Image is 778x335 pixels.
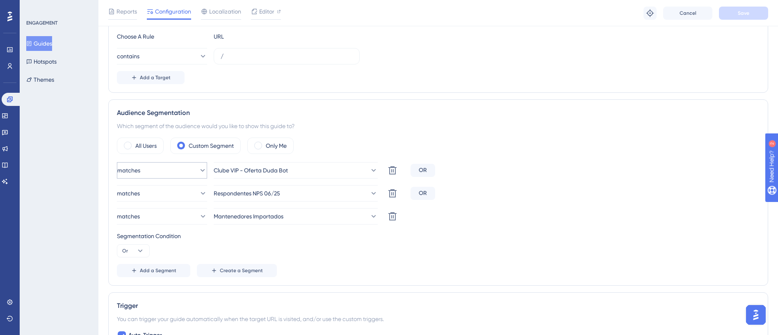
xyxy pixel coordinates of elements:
div: 2 [57,4,59,11]
span: Save [738,10,749,16]
div: Segmentation Condition [117,231,760,241]
button: Or [117,244,150,257]
div: URL [214,32,304,41]
label: Only Me [266,141,287,151]
div: Which segment of the audience would you like to show this guide to? [117,121,760,131]
div: OR [411,187,435,200]
button: Cancel [663,7,712,20]
span: matches [117,165,140,175]
label: Custom Segment [189,141,234,151]
button: Guides [26,36,52,51]
span: Localization [209,7,241,16]
button: matches [117,185,207,202]
span: Clube VIP - Oferta Duda Bot [214,165,288,175]
span: Editor [259,7,274,16]
span: Cancel [680,10,696,16]
iframe: UserGuiding AI Assistant Launcher [744,303,768,327]
span: Add a Target [140,74,171,81]
span: Need Help? [19,2,51,12]
span: Mantenedores Importados [214,211,283,221]
button: Mantenedores Importados [214,208,378,225]
button: Create a Segment [197,264,277,277]
button: Clube VIP - Oferta Duda Bot [214,162,378,179]
button: Themes [26,72,54,87]
button: Hotspots [26,54,57,69]
span: Or [122,248,128,254]
button: Add a Target [117,71,185,84]
button: contains [117,48,207,64]
button: matches [117,162,207,179]
span: Configuration [155,7,191,16]
button: Add a Segment [117,264,190,277]
div: Choose A Rule [117,32,207,41]
div: OR [411,164,435,177]
span: matches [117,188,140,198]
button: Save [719,7,768,20]
span: Create a Segment [220,267,263,274]
div: Trigger [117,301,760,311]
div: ENGAGEMENT [26,20,57,26]
input: yourwebsite.com/path [221,52,353,61]
span: Add a Segment [140,267,176,274]
span: contains [117,51,139,61]
div: Audience Segmentation [117,108,760,118]
span: Reports [116,7,137,16]
span: matches [117,211,140,221]
button: Respondentes NPS 06/25 [214,185,378,202]
div: You can trigger your guide automatically when the target URL is visited, and/or use the custom tr... [117,314,760,324]
span: Respondentes NPS 06/25 [214,188,280,198]
label: All Users [135,141,157,151]
button: matches [117,208,207,225]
